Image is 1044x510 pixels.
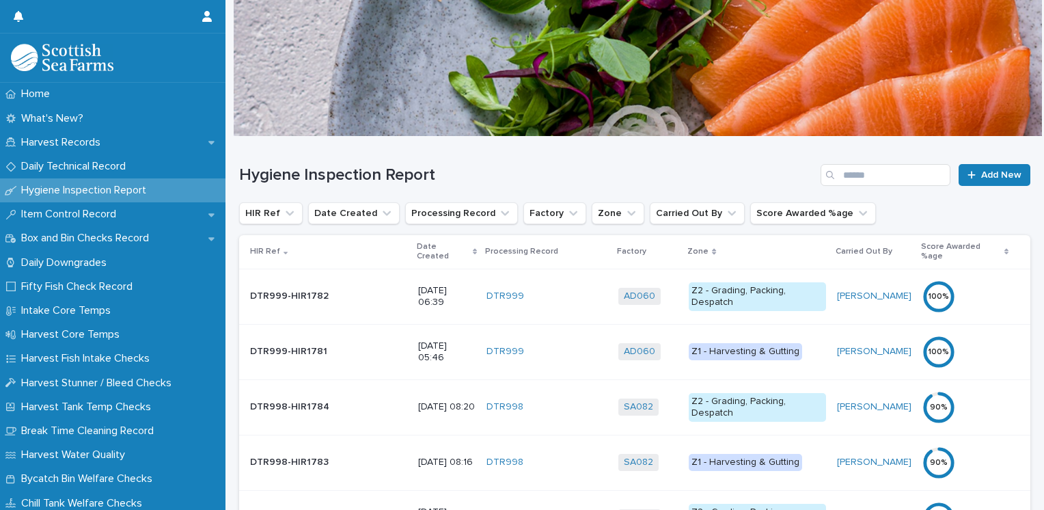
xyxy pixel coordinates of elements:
tr: DTR999-HIR1782DTR999-HIR1782 [DATE] 06:39DTR999 AD060 Z2 - Grading, Packing, Despatch[PERSON_NAME... [239,269,1030,324]
a: SA082 [624,457,653,468]
p: Harvest Water Quality [16,448,136,461]
p: DTR998-HIR1783 [250,454,331,468]
div: Z2 - Grading, Packing, Despatch [689,282,826,311]
p: [DATE] 08:16 [418,457,476,468]
a: SA082 [624,401,653,413]
div: Z2 - Grading, Packing, Despatch [689,393,826,422]
p: Intake Core Temps [16,304,122,317]
div: 100 % [922,347,955,357]
button: Factory [523,202,586,224]
p: DTR998-HIR1784 [250,399,332,413]
p: Harvest Records [16,136,111,149]
p: Break Time Cleaning Record [16,425,165,438]
button: Score Awarded %age [750,202,876,224]
p: Bycatch Bin Welfare Checks [16,472,163,485]
p: Hygiene Inspection Report [16,184,157,197]
p: Harvest Stunner / Bleed Checks [16,377,182,390]
p: Daily Technical Record [16,160,137,173]
p: [DATE] 05:46 [418,340,476,364]
input: Search [821,164,950,186]
a: DTR998 [486,401,523,413]
p: Fifty Fish Check Record [16,280,143,293]
p: Box and Bin Checks Record [16,232,160,245]
a: DTR999 [486,346,524,358]
button: Processing Record [405,202,518,224]
tr: DTR998-HIR1783DTR998-HIR1783 [DATE] 08:16DTR998 SA082 Z1 - Harvesting & Gutting[PERSON_NAME] 90% [239,435,1030,490]
a: Add New [959,164,1030,186]
p: Harvest Core Temps [16,328,130,341]
p: [DATE] 08:20 [418,401,476,413]
p: Item Control Record [16,208,127,221]
p: What's New? [16,112,94,125]
img: mMrefqRFQpe26GRNOUkG [11,44,113,71]
p: Chill Tank Welfare Checks [16,497,153,510]
span: Add New [981,170,1021,180]
p: HIR Ref [250,244,280,259]
p: Home [16,88,61,100]
a: DTR999 [486,291,524,302]
p: DTR999-HIR1781 [250,343,330,358]
p: Harvest Tank Temp Checks [16,401,162,414]
div: 100 % [922,292,955,301]
div: 90 % [922,403,955,412]
button: Zone [592,202,644,224]
a: AD060 [624,346,655,358]
p: Harvest Fish Intake Checks [16,352,161,365]
a: [PERSON_NAME] [837,457,911,468]
tr: DTR999-HIR1781DTR999-HIR1781 [DATE] 05:46DTR999 AD060 Z1 - Harvesting & Gutting[PERSON_NAME] 100% [239,324,1030,379]
tr: DTR998-HIR1784DTR998-HIR1784 [DATE] 08:20DTR998 SA082 Z2 - Grading, Packing, Despatch[PERSON_NAME... [239,379,1030,435]
div: Z1 - Harvesting & Gutting [689,454,802,471]
a: DTR998 [486,457,523,468]
div: Z1 - Harvesting & Gutting [689,343,802,360]
button: Date Created [308,202,400,224]
a: AD060 [624,291,655,302]
p: Processing Record [485,244,558,259]
a: [PERSON_NAME] [837,401,911,413]
a: [PERSON_NAME] [837,291,911,302]
p: Zone [687,244,709,259]
p: Date Created [417,239,469,265]
p: Score Awarded %age [921,239,1001,265]
p: Carried Out By [836,244,892,259]
button: Carried Out By [650,202,745,224]
p: DTR999-HIR1782 [250,288,331,302]
button: HIR Ref [239,202,303,224]
p: Factory [617,244,646,259]
div: 90 % [922,458,955,468]
p: Daily Downgrades [16,256,118,269]
p: [DATE] 06:39 [418,285,476,308]
a: [PERSON_NAME] [837,346,911,358]
h1: Hygiene Inspection Report [239,165,815,185]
